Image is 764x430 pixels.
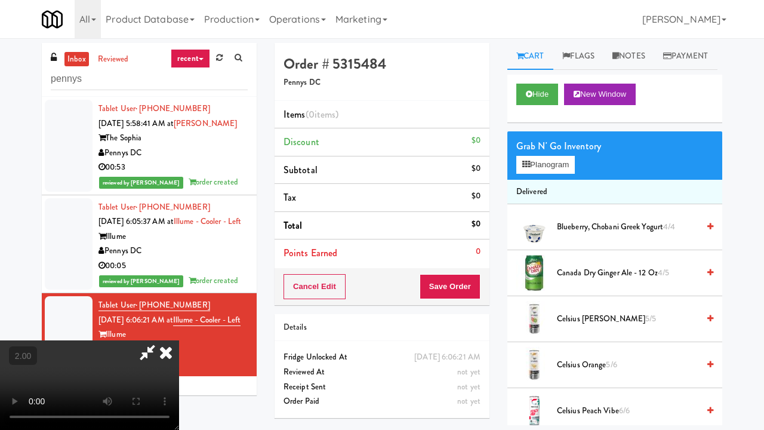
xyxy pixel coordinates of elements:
div: Order Paid [284,394,480,409]
span: · [PHONE_NUMBER] [135,201,210,213]
a: Notes [603,43,654,70]
div: Illume [98,229,248,244]
span: Tax [284,191,296,204]
div: Grab N' Go Inventory [516,137,713,155]
span: (0 ) [306,107,339,121]
span: Celsius Peach Vibe [557,404,698,419]
span: reviewed by [PERSON_NAME] [99,177,183,189]
span: Celsius [PERSON_NAME] [557,312,698,327]
span: [DATE] 6:06:21 AM at [98,314,173,325]
li: Delivered [507,180,722,205]
div: Illume [98,327,248,342]
a: inbox [64,52,89,67]
div: Canada Dry Ginger Ale - 12 oz4/5 [552,266,713,281]
span: not yet [457,381,480,392]
span: [DATE] 5:58:41 AM at [98,118,174,129]
span: 5/6 [606,359,617,370]
li: Tablet User· [PHONE_NUMBER][DATE] 6:06:21 AM atIllume - Cooler - LeftIllumePennys DC00:03 [42,293,257,376]
span: Discount [284,135,319,149]
h5: Pennys DC [284,78,480,87]
a: Tablet User· [PHONE_NUMBER] [98,299,210,311]
div: 00:53 [98,160,248,175]
li: Tablet User· [PHONE_NUMBER][DATE] 5:58:41 AM at[PERSON_NAME]The SophiaPennys DC00:53reviewed by [... [42,97,257,195]
div: Pennys DC [98,244,248,259]
div: Celsius Orange5/6 [552,358,713,373]
div: Celsius [PERSON_NAME]5/5 [552,312,713,327]
div: Blueberry, Chobani Greek Yogurt4/4 [552,220,713,235]
a: Flags [553,43,604,70]
span: not yet [457,395,480,407]
span: · [PHONE_NUMBER] [135,299,210,311]
div: Reviewed At [284,365,480,380]
div: $0 [472,217,480,232]
span: reviewed by [PERSON_NAME] [99,275,183,287]
button: New Window [564,84,636,105]
div: Receipt Sent [284,380,480,395]
span: 6/6 [619,405,630,416]
span: Items [284,107,338,121]
div: Fridge Unlocked At [284,350,480,365]
a: Cart [507,43,553,70]
div: [DATE] 6:06:21 AM [414,350,480,365]
button: Cancel Edit [284,274,346,299]
span: Points Earned [284,246,337,260]
button: Hide [516,84,558,105]
h4: Order # 5315484 [284,56,480,72]
ng-pluralize: items [315,107,336,121]
span: not yet [457,366,480,377]
a: Payment [654,43,717,70]
a: [PERSON_NAME] [174,118,237,129]
input: Search vision orders [51,68,248,90]
span: · [PHONE_NUMBER] [135,103,210,114]
span: Canada Dry Ginger Ale - 12 oz [557,266,698,281]
div: 00:05 [98,259,248,274]
div: $0 [472,161,480,176]
a: Illume - Cooler - Left [173,314,241,326]
a: Illume - Cooler - Left [174,216,241,227]
span: [DATE] 6:05:37 AM at [98,216,174,227]
span: 5/5 [645,313,656,324]
li: Tablet User· [PHONE_NUMBER][DATE] 6:05:37 AM atIllume - Cooler - LeftIllumePennys DC00:05reviewed... [42,195,257,294]
button: Save Order [420,274,480,299]
span: order created [189,176,238,188]
button: Planogram [516,156,575,174]
span: Celsius Orange [557,358,698,373]
span: 4/5 [658,267,669,278]
div: $0 [472,133,480,148]
a: recent [171,49,210,68]
span: Blueberry, Chobani Greek Yogurt [557,220,698,235]
a: reviewed [95,52,132,67]
div: Pennys DC [98,146,248,161]
span: Subtotal [284,163,318,177]
span: 4/4 [663,221,675,232]
div: Details [284,320,480,335]
a: Tablet User· [PHONE_NUMBER] [98,201,210,213]
span: Total [284,219,303,232]
div: 0 [476,244,480,259]
div: Celsius Peach Vibe6/6 [552,404,713,419]
span: order created [189,275,238,286]
a: Tablet User· [PHONE_NUMBER] [98,103,210,114]
div: $0 [472,189,480,204]
div: The Sophia [98,131,248,146]
img: Micromart [42,9,63,30]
